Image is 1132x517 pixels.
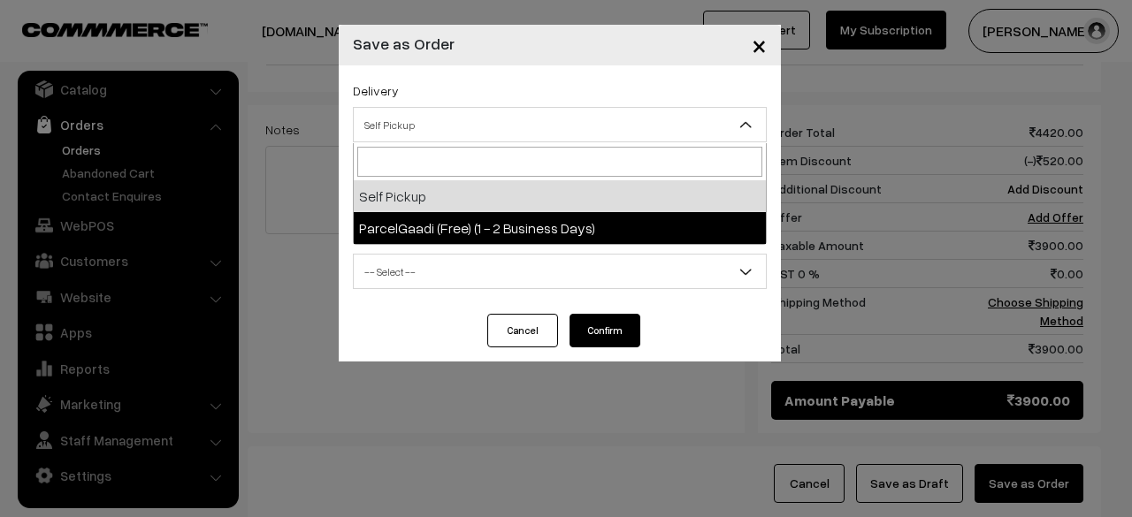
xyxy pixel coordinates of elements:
[738,18,781,72] button: Close
[354,110,766,141] span: Self Pickup
[354,212,766,244] li: ParcelGaadi (Free) (1 - 2 Business Days)
[752,28,767,61] span: ×
[570,314,640,347] button: Confirm
[353,254,767,289] span: -- Select --
[353,107,767,142] span: Self Pickup
[487,314,558,347] button: Cancel
[354,180,766,212] li: Self Pickup
[353,32,455,56] h4: Save as Order
[353,81,399,100] label: Delivery
[354,256,766,287] span: -- Select --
